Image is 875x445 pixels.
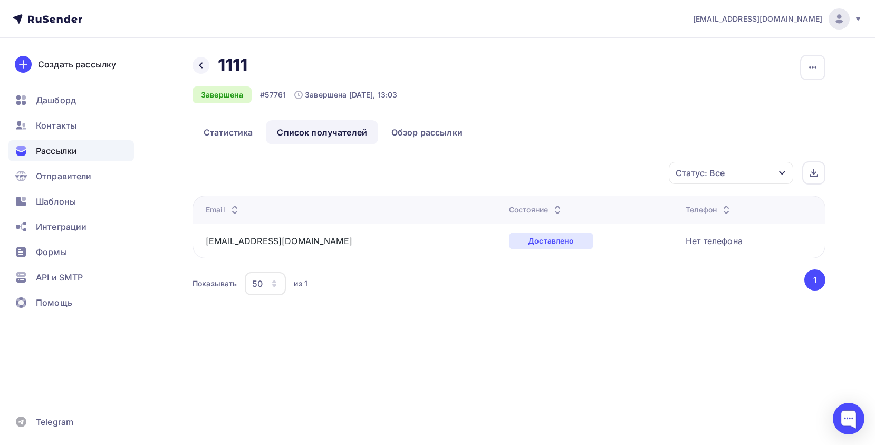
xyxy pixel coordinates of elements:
[380,120,474,144] a: Обзор рассылки
[693,14,822,24] span: [EMAIL_ADDRESS][DOMAIN_NAME]
[36,246,67,258] span: Формы
[260,90,286,100] div: #57761
[8,140,134,161] a: Рассылки
[8,191,134,212] a: Шаблоны
[266,120,378,144] a: Список получателей
[668,161,794,185] button: Статус: Все
[8,90,134,111] a: Дашборд
[36,220,86,233] span: Интеграции
[36,94,76,107] span: Дашборд
[36,119,76,132] span: Контакты
[36,195,76,208] span: Шаблоны
[294,278,307,289] div: из 1
[252,277,263,290] div: 50
[38,58,116,71] div: Создать рассылку
[693,8,862,30] a: [EMAIL_ADDRESS][DOMAIN_NAME]
[36,271,83,284] span: API и SMTP
[244,272,286,296] button: 50
[804,269,825,291] button: Go to page 1
[686,205,733,215] div: Телефон
[509,233,593,249] div: Доставлено
[8,115,134,136] a: Контакты
[193,278,237,289] div: Показывать
[803,269,826,291] ul: Pagination
[36,415,73,428] span: Telegram
[686,235,743,247] div: Нет телефона
[193,120,264,144] a: Статистика
[206,236,352,246] a: [EMAIL_ADDRESS][DOMAIN_NAME]
[676,167,725,179] div: Статус: Все
[193,86,252,103] div: Завершена
[509,205,564,215] div: Состояние
[206,205,241,215] div: Email
[36,170,92,182] span: Отправители
[8,166,134,187] a: Отправители
[218,55,248,76] h2: 1111
[294,90,397,100] div: Завершена [DATE], 13:03
[8,241,134,263] a: Формы
[36,144,77,157] span: Рассылки
[36,296,72,309] span: Помощь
